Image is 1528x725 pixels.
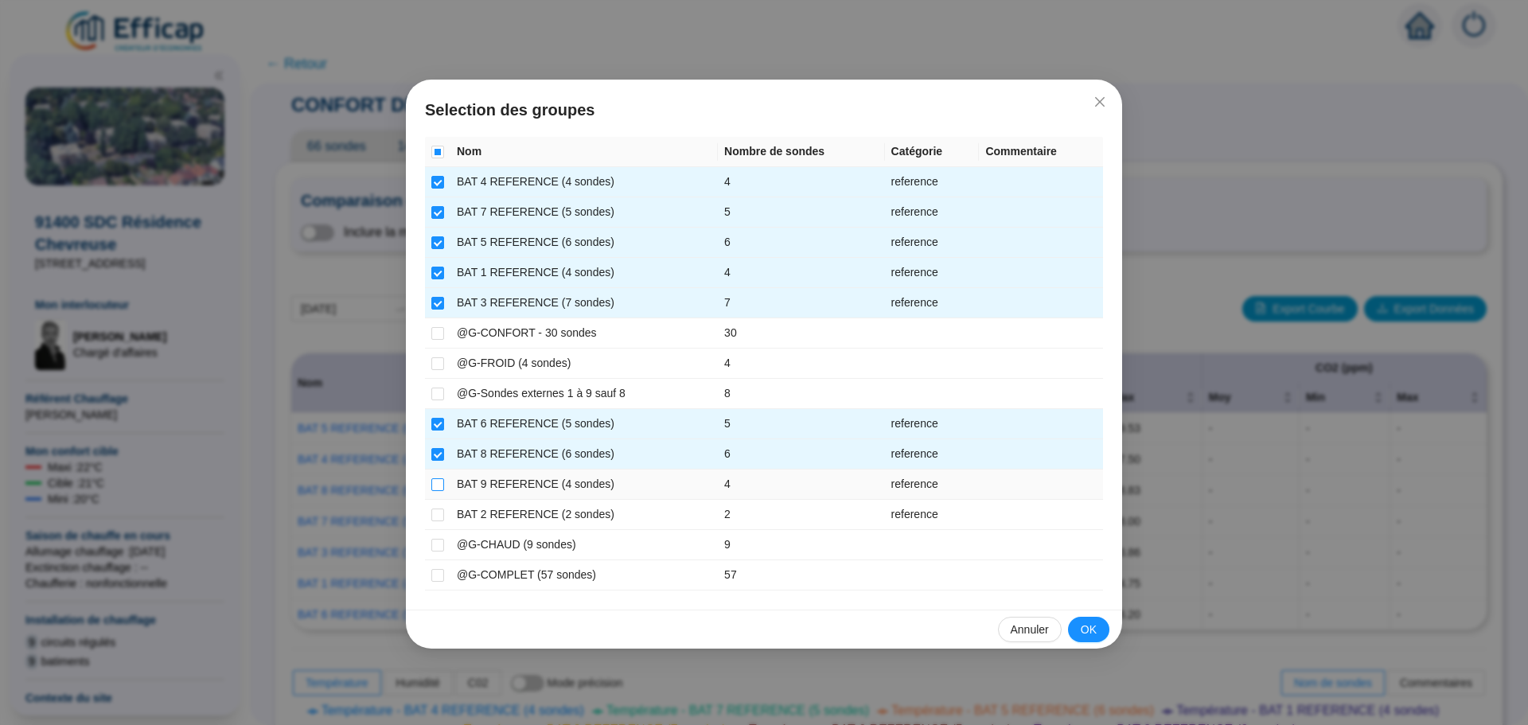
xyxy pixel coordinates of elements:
td: 4 [718,470,884,500]
button: OK [1068,617,1109,642]
span: Selection des groupes [425,99,1103,121]
td: 4 [718,167,884,197]
td: reference [885,439,980,470]
th: Nombre de sondes [718,137,884,167]
td: 30 [718,318,884,349]
span: Annuler [1011,622,1049,638]
td: @G-Sondes externes 1 à 9 sauf 8 [450,379,718,409]
td: reference [885,500,980,530]
td: 57 [718,560,884,591]
td: 6 [718,439,884,470]
button: Annuler [998,617,1062,642]
td: 4 [718,258,884,288]
td: BAT 6 REFERENCE (5 sondes) [450,409,718,439]
td: reference [885,167,980,197]
td: 7 [718,288,884,318]
td: @G-CONFORT - 30 sondes [450,318,718,349]
span: Fermer [1087,95,1113,108]
td: 5 [718,197,884,228]
td: BAT 1 REFERENCE (4 sondes) [450,258,718,288]
td: BAT 8 REFERENCE (6 sondes) [450,439,718,470]
th: Catégorie [885,137,980,167]
td: 9 [718,530,884,560]
th: Commentaire [979,137,1103,167]
td: reference [885,409,980,439]
button: Close [1087,89,1113,115]
td: 4 [718,349,884,379]
td: @G-CHAUD (9 sondes) [450,530,718,560]
td: reference [885,228,980,258]
td: 2 [718,500,884,530]
td: reference [885,470,980,500]
td: BAT 2 REFERENCE (2 sondes) [450,500,718,530]
th: Nom [450,137,718,167]
td: 6 [718,228,884,258]
td: reference [885,197,980,228]
td: reference [885,258,980,288]
td: @G-FROID (4 sondes) [450,349,718,379]
span: OK [1081,622,1097,638]
td: @G-COMPLET (57 sondes) [450,560,718,591]
td: BAT 5 REFERENCE (6 sondes) [450,228,718,258]
td: 8 [718,379,884,409]
td: BAT 3 REFERENCE (7 sondes) [450,288,718,318]
span: close [1093,95,1106,108]
td: reference [885,288,980,318]
td: 5 [718,409,884,439]
td: BAT 4 REFERENCE (4 sondes) [450,167,718,197]
td: BAT 7 REFERENCE (5 sondes) [450,197,718,228]
td: BAT 9 REFERENCE (4 sondes) [450,470,718,500]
